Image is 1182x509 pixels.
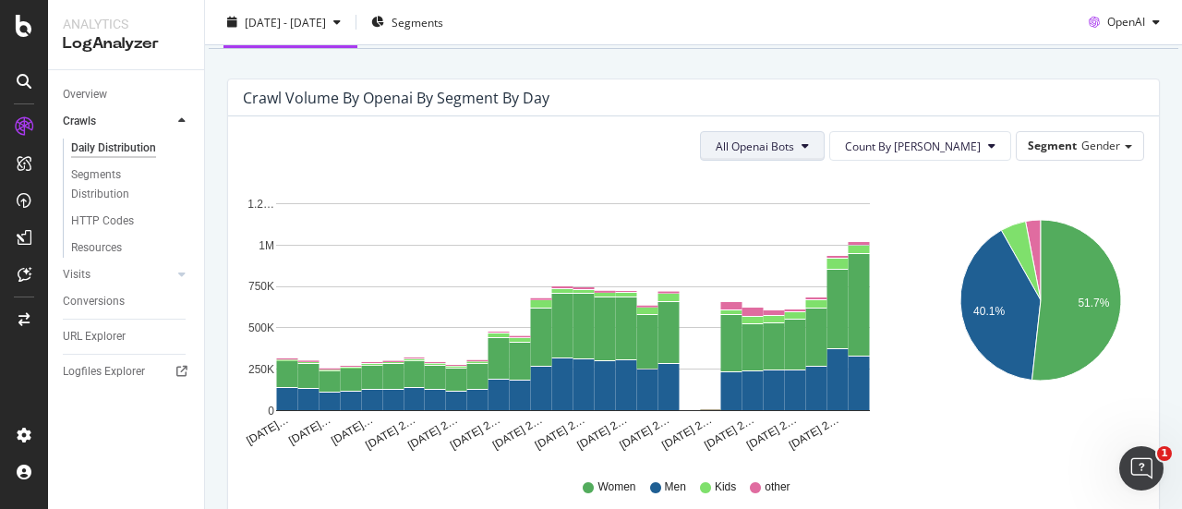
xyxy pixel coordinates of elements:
[1119,446,1164,491] iframe: Intercom live chat
[63,292,125,311] div: Conversions
[63,85,191,104] a: Overview
[829,131,1011,161] button: Count By [PERSON_NAME]
[63,327,126,346] div: URL Explorer
[243,89,549,107] div: Crawl Volume by openai by Segment by Day
[392,14,443,30] span: Segments
[716,139,794,154] span: All Openai Bots
[364,7,451,37] button: Segments
[700,131,825,161] button: All Openai Bots
[63,33,189,55] div: LogAnalyzer
[71,165,174,204] div: Segments Distribution
[63,292,191,311] a: Conversions
[248,363,274,376] text: 250K
[1081,138,1120,153] span: Gender
[63,15,189,33] div: Analytics
[248,321,274,334] text: 500K
[765,479,790,495] span: other
[247,198,274,211] text: 1.2…
[665,479,686,495] span: Men
[71,238,191,258] a: Resources
[220,7,348,37] button: [DATE] - [DATE]
[71,212,134,231] div: HTTP Codes
[1157,446,1172,461] span: 1
[71,165,191,204] a: Segments Distribution
[71,212,191,231] a: HTTP Codes
[940,176,1141,453] svg: A chart.
[63,362,191,382] a: Logfiles Explorer
[973,305,1005,318] text: 40.1%
[63,112,96,131] div: Crawls
[63,85,107,104] div: Overview
[71,139,156,158] div: Daily Distribution
[1028,138,1077,153] span: Segment
[63,112,173,131] a: Crawls
[63,265,90,285] div: Visits
[268,405,274,418] text: 0
[1078,297,1109,310] text: 51.7%
[71,238,122,258] div: Resources
[71,139,191,158] a: Daily Distribution
[63,362,145,382] div: Logfiles Explorer
[248,281,274,294] text: 750K
[243,176,902,453] svg: A chart.
[63,265,173,285] a: Visits
[259,239,274,252] text: 1M
[245,14,326,30] span: [DATE] - [DATE]
[1107,14,1145,30] span: OpenAI
[597,479,635,495] span: Women
[63,327,191,346] a: URL Explorer
[715,479,736,495] span: Kids
[845,139,981,154] span: Count By Day
[1081,7,1167,37] button: OpenAI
